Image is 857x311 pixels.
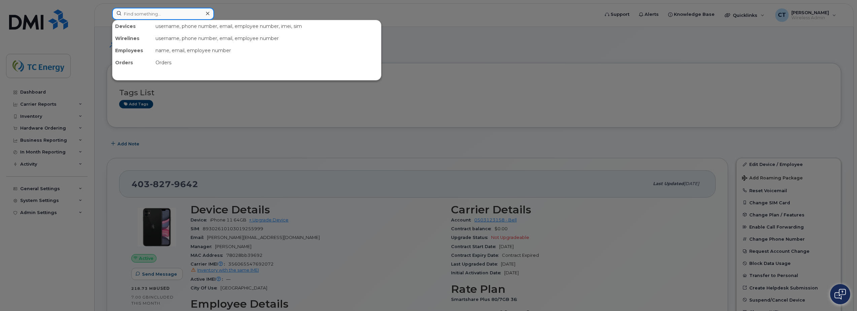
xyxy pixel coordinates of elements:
[153,32,381,44] div: username, phone number, email, employee number
[153,20,381,32] div: username, phone number, email, employee number, imei, sim
[112,20,153,32] div: Devices
[112,44,153,57] div: Employees
[153,57,381,69] div: Orders
[153,44,381,57] div: name, email, employee number
[112,32,153,44] div: Wirelines
[112,57,153,69] div: Orders
[834,289,846,300] img: Open chat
